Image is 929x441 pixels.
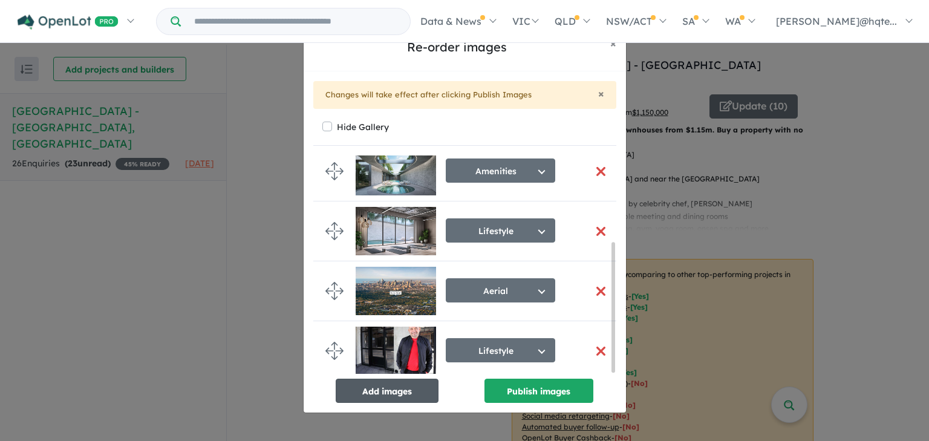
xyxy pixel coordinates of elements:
input: Try estate name, suburb, builder or developer [183,8,408,34]
button: Aerial [446,278,555,302]
button: Close [598,88,604,99]
span: × [598,87,604,100]
div: Changes will take effect after clicking Publish Images [313,81,616,109]
button: Lifestyle [446,218,555,243]
label: Hide Gallery [337,119,389,136]
img: Yarrabend%20Townhouses%20-%20Alphington___1728284390_1.jpg [356,267,436,315]
img: drag.svg [325,282,344,300]
span: × [610,36,616,50]
img: Openlot PRO Logo White [18,15,119,30]
img: Yarrabend%20Townhouses%20-%20Alphington___1728284390.jpg [356,147,436,195]
img: drag.svg [325,162,344,180]
img: Yarrabend%20Townhouses%20-%20Alphington___1728284390_0.jpg [356,207,436,255]
button: Publish images [484,379,593,403]
span: [PERSON_NAME]@hqte... [776,15,897,27]
h5: Re-order images [313,38,601,56]
img: Yarrabend%20Townhouses%20-%20Alphington___1728284390_2.jpg [356,327,436,375]
button: Add images [336,379,438,403]
button: Amenities [446,158,555,183]
img: drag.svg [325,222,344,240]
button: Lifestyle [446,338,555,362]
img: drag.svg [325,342,344,360]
